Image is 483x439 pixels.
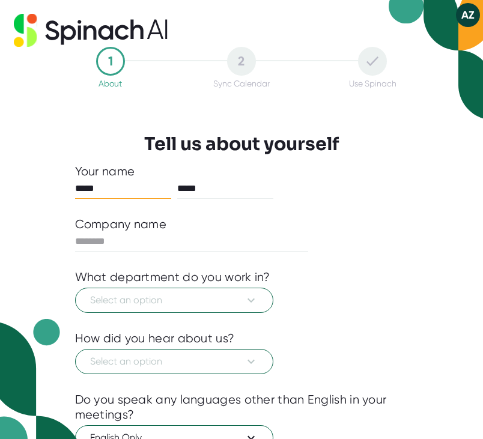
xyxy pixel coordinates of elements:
button: Select an option [75,349,273,374]
div: How did you hear about us? [75,331,235,346]
button: AZ [456,3,480,27]
div: Use Spinach [349,79,396,88]
div: 1 [96,47,125,76]
span: Select an option [90,293,258,307]
div: Company name [75,217,167,232]
div: Do you speak any languages other than English in your meetings? [75,392,409,422]
div: About [99,79,122,88]
span: Select an option [90,354,258,369]
div: 2 [227,47,256,76]
button: Select an option [75,288,273,313]
h3: Tell us about yourself [144,133,339,155]
div: Sync Calendar [213,79,270,88]
div: What department do you work in? [75,270,270,285]
div: Your name [75,164,409,179]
